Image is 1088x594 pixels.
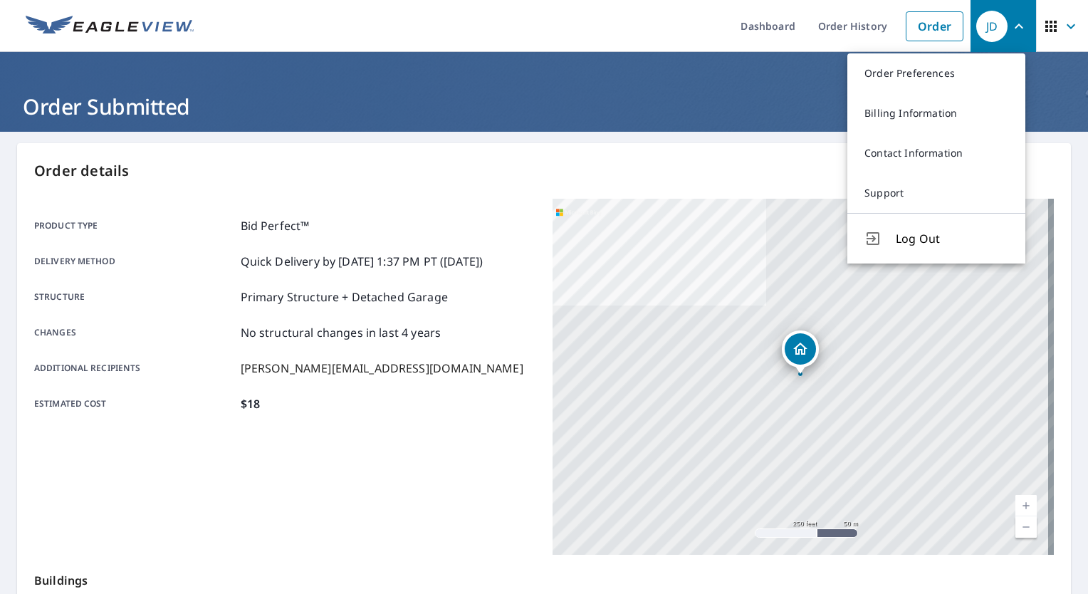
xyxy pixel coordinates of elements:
[26,16,194,37] img: EV Logo
[1015,495,1037,516] a: Current Level 17, Zoom In
[906,11,963,41] a: Order
[241,360,523,377] p: [PERSON_NAME][EMAIL_ADDRESS][DOMAIN_NAME]
[34,217,235,234] p: Product type
[782,330,819,375] div: Dropped pin, building 1, Residential property, 69 Eastbrook Ter Berlin, CT 06037
[241,253,483,270] p: Quick Delivery by [DATE] 1:37 PM PT ([DATE])
[34,324,235,341] p: Changes
[34,253,235,270] p: Delivery method
[241,288,448,306] p: Primary Structure + Detached Garage
[34,160,1054,182] p: Order details
[241,395,260,412] p: $18
[34,395,235,412] p: Estimated cost
[976,11,1008,42] div: JD
[847,53,1025,93] a: Order Preferences
[847,133,1025,173] a: Contact Information
[1015,516,1037,538] a: Current Level 17, Zoom Out
[34,288,235,306] p: Structure
[17,92,1071,121] h1: Order Submitted
[241,324,441,341] p: No structural changes in last 4 years
[847,213,1025,264] button: Log Out
[34,360,235,377] p: Additional recipients
[241,217,310,234] p: Bid Perfect™
[847,173,1025,213] a: Support
[896,230,1008,247] span: Log Out
[847,93,1025,133] a: Billing Information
